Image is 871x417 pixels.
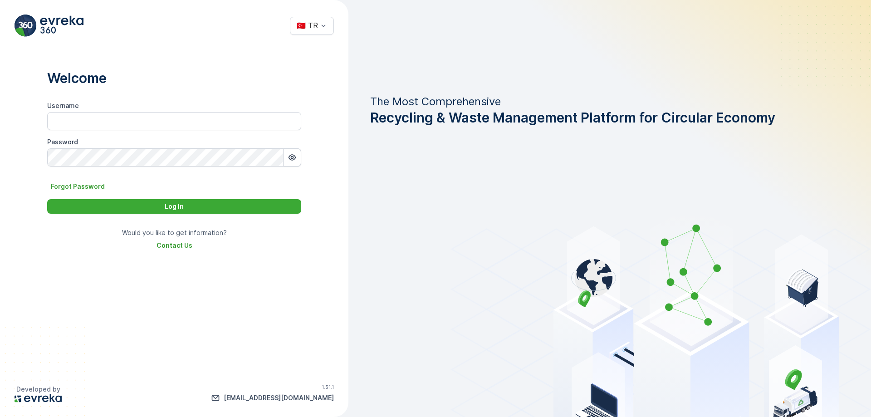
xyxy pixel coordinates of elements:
[370,94,775,109] p: The Most Comprehensive
[47,199,301,214] button: Log In
[122,228,227,237] p: Would you like to get information?
[224,393,334,402] p: [EMAIL_ADDRESS][DOMAIN_NAME]
[47,102,79,109] label: Username
[211,393,334,402] a: info@evreka.co
[322,384,334,390] p: 1.51.1
[297,21,318,29] div: 🇹🇷 TR
[370,109,775,126] span: Recycling & Waste Management Platform for Circular Economy
[47,138,78,146] label: Password
[157,241,192,250] a: Contact Us
[47,181,108,192] button: Forgot Password
[15,15,83,37] img: evreka_360_logo
[165,202,184,211] p: Log In
[47,69,301,87] p: Welcome
[51,182,105,191] p: Forgot Password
